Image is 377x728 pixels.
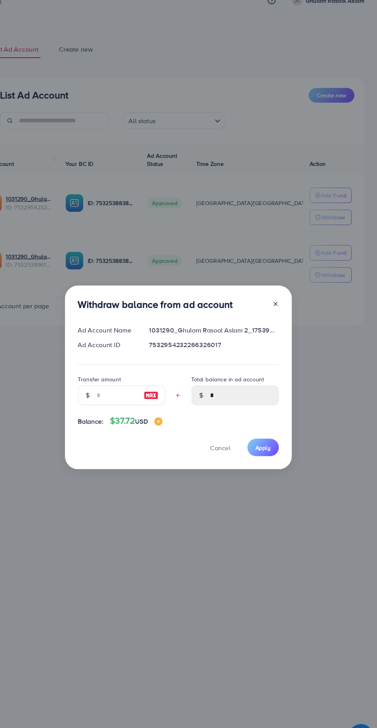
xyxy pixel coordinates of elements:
h4: $37.72 [125,411,175,420]
button: Apply [255,432,284,449]
img: image [167,412,175,420]
div: Ad Account ID [89,339,156,348]
button: Cancel [210,432,249,449]
label: Transfer amount [95,372,135,380]
span: Cancel [220,436,239,445]
div: Ad Account Name [89,326,156,334]
span: USD [149,411,161,420]
img: image [157,387,171,396]
div: 1031290_Ghulam Rasool Aslam 2_1753902599199 [156,326,290,334]
label: Total balance in ad account [202,372,270,380]
h3: Withdraw balance from ad account [95,300,241,311]
span: Balance: [95,411,119,420]
div: 7532954232266326017 [156,339,290,348]
span: Apply [262,437,277,444]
